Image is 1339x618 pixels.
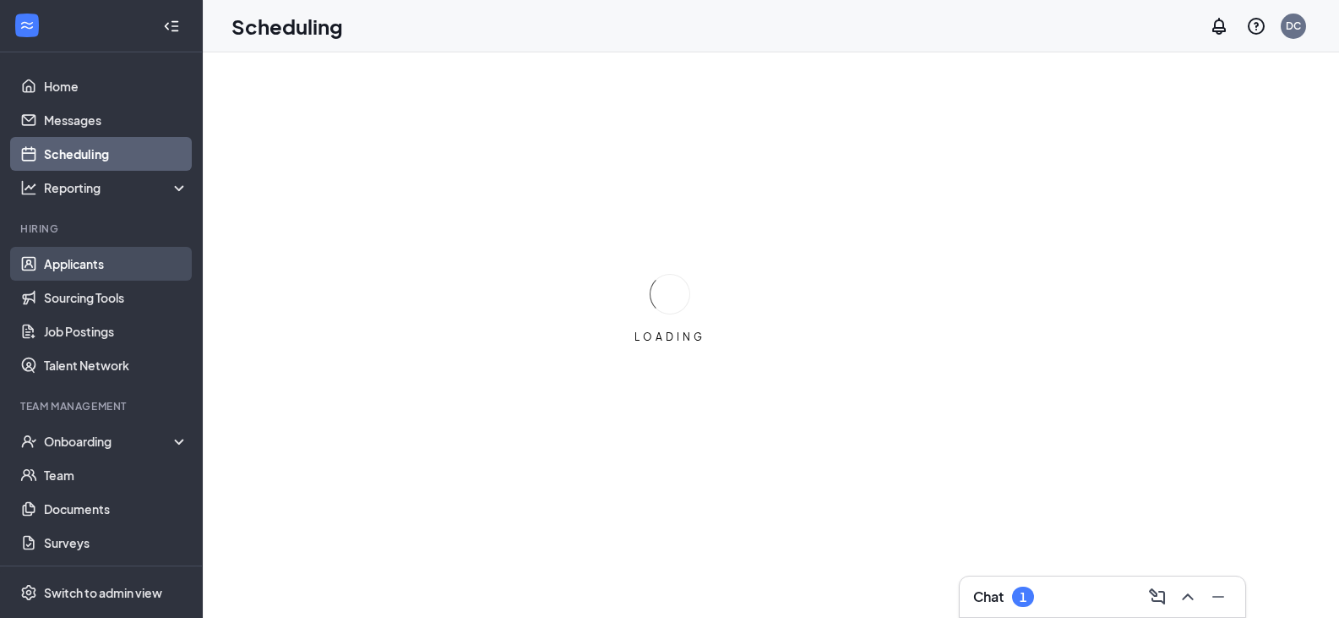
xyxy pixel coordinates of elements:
[1246,16,1266,36] svg: QuestionInfo
[44,247,188,281] a: Applicants
[1174,583,1201,610] button: ChevronUp
[44,526,188,560] a: Surveys
[44,137,188,171] a: Scheduling
[231,12,343,41] h1: Scheduling
[20,221,185,236] div: Hiring
[44,433,174,450] div: Onboarding
[20,399,185,413] div: Team Management
[44,103,188,137] a: Messages
[19,17,35,34] svg: WorkstreamLogo
[973,588,1004,606] h3: Chat
[44,281,188,314] a: Sourcing Tools
[163,18,180,35] svg: Collapse
[44,584,162,601] div: Switch to admin view
[1286,19,1301,33] div: DC
[1208,587,1228,607] svg: Minimize
[1144,583,1171,610] button: ComposeMessage
[1178,587,1198,607] svg: ChevronUp
[20,584,37,601] svg: Settings
[44,492,188,526] a: Documents
[44,179,189,196] div: Reporting
[44,69,188,103] a: Home
[44,348,188,382] a: Talent Network
[1020,590,1026,604] div: 1
[44,314,188,348] a: Job Postings
[1205,583,1232,610] button: Minimize
[1147,587,1168,607] svg: ComposeMessage
[44,458,188,492] a: Team
[20,179,37,196] svg: Analysis
[1209,16,1229,36] svg: Notifications
[20,433,37,450] svg: UserCheck
[628,330,712,344] div: LOADING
